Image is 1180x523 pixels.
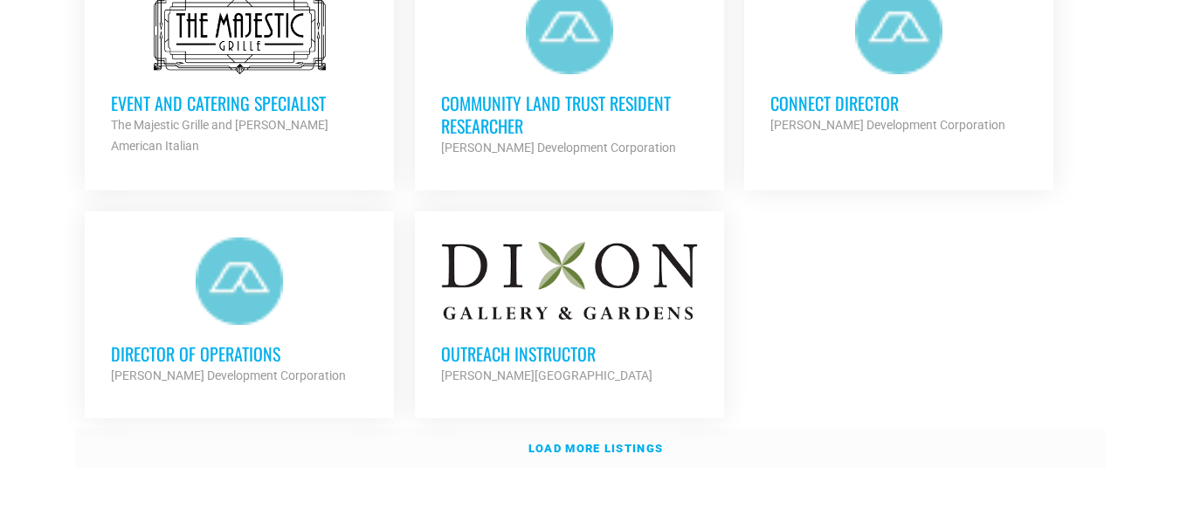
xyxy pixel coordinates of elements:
[111,92,368,114] h3: Event and Catering Specialist
[75,429,1106,469] a: Load more listings
[770,92,1027,114] h3: Connect Director
[441,342,698,365] h3: Outreach Instructor
[111,342,368,365] h3: Director of Operations
[441,92,698,137] h3: Community Land Trust Resident Researcher
[528,442,663,455] strong: Load more listings
[85,211,394,412] a: Director of Operations [PERSON_NAME] Development Corporation
[441,141,676,155] strong: [PERSON_NAME] Development Corporation
[415,211,724,412] a: Outreach Instructor [PERSON_NAME][GEOGRAPHIC_DATA]
[441,368,652,382] strong: [PERSON_NAME][GEOGRAPHIC_DATA]
[111,118,328,153] strong: The Majestic Grille and [PERSON_NAME] American Italian
[111,368,346,382] strong: [PERSON_NAME] Development Corporation
[770,118,1005,132] strong: [PERSON_NAME] Development Corporation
